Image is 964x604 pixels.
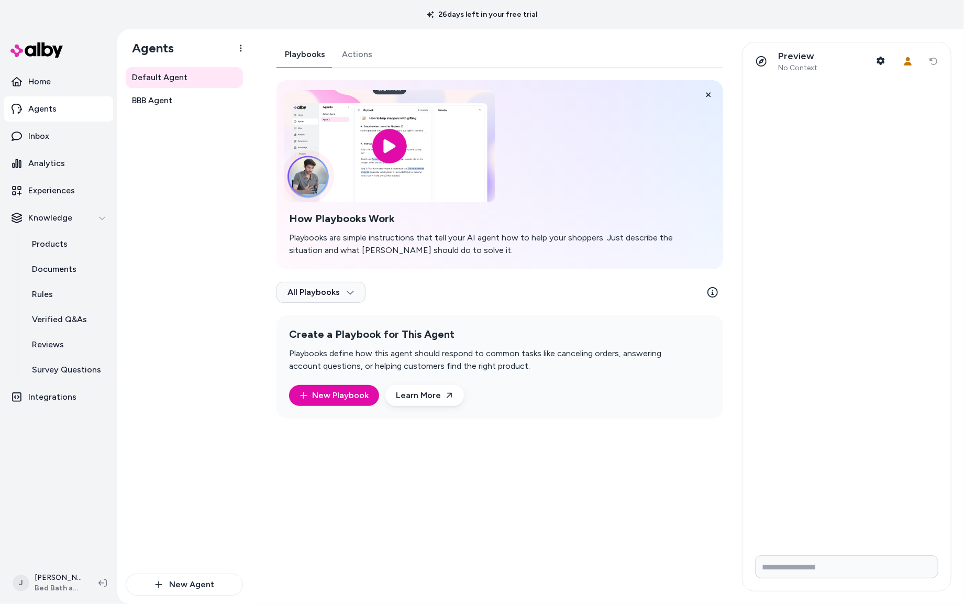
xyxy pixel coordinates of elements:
button: Knowledge [4,205,113,230]
p: Products [32,238,68,250]
p: Inbox [28,130,49,142]
p: Reviews [32,338,64,351]
a: Analytics [4,151,113,176]
p: Rules [32,288,53,301]
h2: Create a Playbook for This Agent [289,328,691,341]
p: Agents [28,103,57,115]
span: Default Agent [132,71,187,84]
span: J [13,575,29,591]
a: Experiences [4,178,113,203]
h1: Agents [124,40,174,56]
a: Survey Questions [21,357,113,382]
p: Preview [778,50,817,62]
button: J[PERSON_NAME]Bed Bath and Beyond [6,566,90,600]
a: Playbooks [276,42,334,67]
a: Verified Q&As [21,307,113,332]
a: BBB Agent [126,90,243,111]
button: New Agent [126,574,243,596]
button: New Playbook [289,385,379,406]
button: All Playbooks [276,282,365,303]
a: Reviews [21,332,113,357]
a: New Playbook [300,389,369,402]
p: Knowledge [28,212,72,224]
p: 26 days left in your free trial [420,9,544,20]
p: Documents [32,263,76,276]
a: Default Agent [126,67,243,88]
span: No Context [778,63,817,73]
p: Playbooks define how this agent should respond to common tasks like canceling orders, answering a... [289,347,691,372]
a: Documents [21,257,113,282]
a: Learn More [385,385,464,406]
a: Agents [4,96,113,122]
h2: How Playbooks Work [289,212,691,225]
p: Playbooks are simple instructions that tell your AI agent how to help your shoppers. Just describ... [289,232,691,257]
a: Rules [21,282,113,307]
img: alby Logo [10,42,63,58]
span: Bed Bath and Beyond [35,583,82,594]
input: Write your prompt here [755,555,938,578]
span: BBB Agent [132,94,172,107]
span: All Playbooks [287,287,354,298]
p: Survey Questions [32,364,101,376]
p: Experiences [28,184,75,197]
p: [PERSON_NAME] [35,573,82,583]
p: Integrations [28,391,76,403]
a: Inbox [4,124,113,149]
a: Home [4,69,113,94]
a: Integrations [4,385,113,410]
p: Home [28,75,51,88]
p: Analytics [28,157,65,170]
p: Verified Q&As [32,313,87,326]
a: Products [21,232,113,257]
a: Actions [334,42,381,67]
